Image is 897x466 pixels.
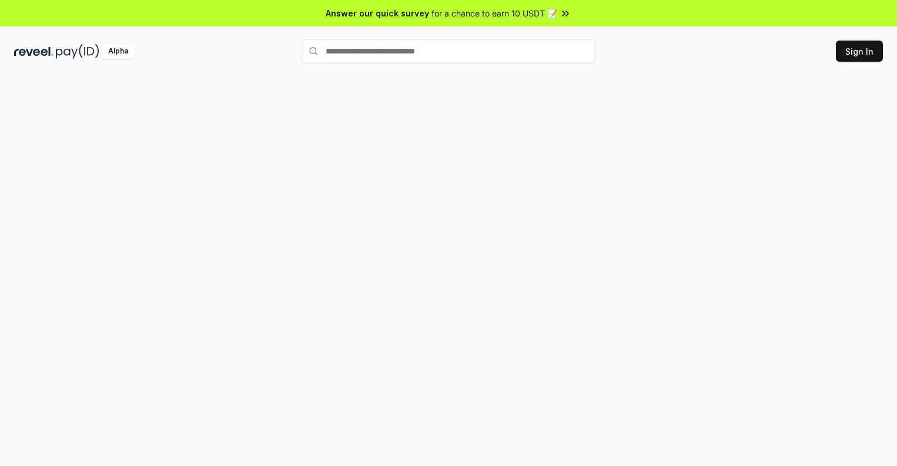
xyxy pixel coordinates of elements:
[14,44,53,59] img: reveel_dark
[431,7,557,19] span: for a chance to earn 10 USDT 📝
[102,44,135,59] div: Alpha
[836,41,883,62] button: Sign In
[326,7,429,19] span: Answer our quick survey
[56,44,99,59] img: pay_id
